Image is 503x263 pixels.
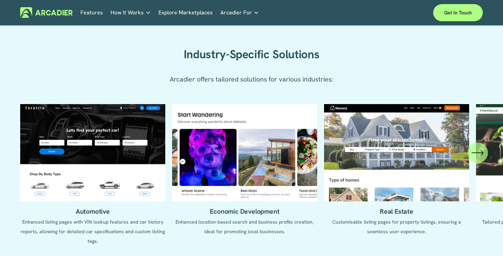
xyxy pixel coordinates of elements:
[158,7,213,18] a: Explore Marketplaces
[111,8,144,17] span: How It Works
[111,7,151,18] a: folder dropdown
[220,7,259,18] a: folder dropdown
[467,142,488,163] button: Next
[433,4,483,21] a: Get in touch
[80,7,103,18] a: Features
[20,7,73,18] img: Arcadier
[469,230,503,263] iframe: Chat Widget
[170,75,333,84] span: Arcadier offers tailored solutions for various industries:
[159,47,344,61] h2: Industry-Specific Solutions
[220,8,252,17] span: Arcadier For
